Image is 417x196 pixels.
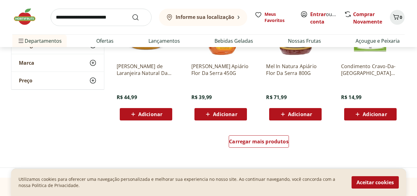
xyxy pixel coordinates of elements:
a: Comprar Novamente [353,11,382,25]
span: Adicionar [213,112,237,117]
a: Carregar mais produtos [229,135,289,150]
button: Marca [11,54,104,72]
button: Informe sua localização [159,9,247,26]
p: Utilizamos cookies para oferecer uma navegação personalizada e melhorar sua experiencia no nosso ... [19,176,344,189]
span: R$ 14,99 [341,94,361,101]
button: Adicionar [344,108,397,120]
button: Adicionar [120,108,172,120]
a: Meus Favoritos [255,11,293,24]
b: Informe sua localização [176,14,234,20]
button: Menu [17,33,25,48]
span: R$ 44,99 [117,94,137,101]
span: Adicionar [363,112,387,117]
button: Carrinho [390,10,405,25]
button: Submit Search [132,14,147,21]
a: Entrar [310,11,326,18]
a: Bebidas Geladas [215,37,253,45]
a: Condimento Cravo-Da-[GEOGRAPHIC_DATA] Flor Aroma Ervas 20g [341,63,400,76]
a: Mel In Natura Apiário Flor Da Serra 800G [266,63,325,76]
button: Preço [11,72,104,89]
a: Ofertas [96,37,114,45]
img: Hortifruti [12,7,43,26]
span: ou [310,11,338,25]
span: Carregar mais produtos [229,139,289,144]
span: Adicionar [288,112,312,117]
span: 0 [400,14,402,20]
a: Criar conta [310,11,344,25]
button: Adicionar [269,108,322,120]
span: Meus Favoritos [265,11,293,24]
a: [PERSON_NAME] Apiário Flor Da Serra 450G [191,63,250,76]
span: Marca [19,60,34,66]
span: Departamentos [17,33,62,48]
span: R$ 71,99 [266,94,286,101]
span: Adicionar [138,112,162,117]
a: Lançamentos [148,37,180,45]
input: search [51,9,152,26]
button: Aceitar cookies [352,176,399,189]
a: Nossas Frutas [288,37,321,45]
button: Adicionar [194,108,247,120]
a: Açougue e Peixaria [356,37,400,45]
span: R$ 39,99 [191,94,212,101]
span: Preço [19,77,32,84]
a: [PERSON_NAME] de Laranjeira Natural Da Terra 500g [117,63,175,76]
